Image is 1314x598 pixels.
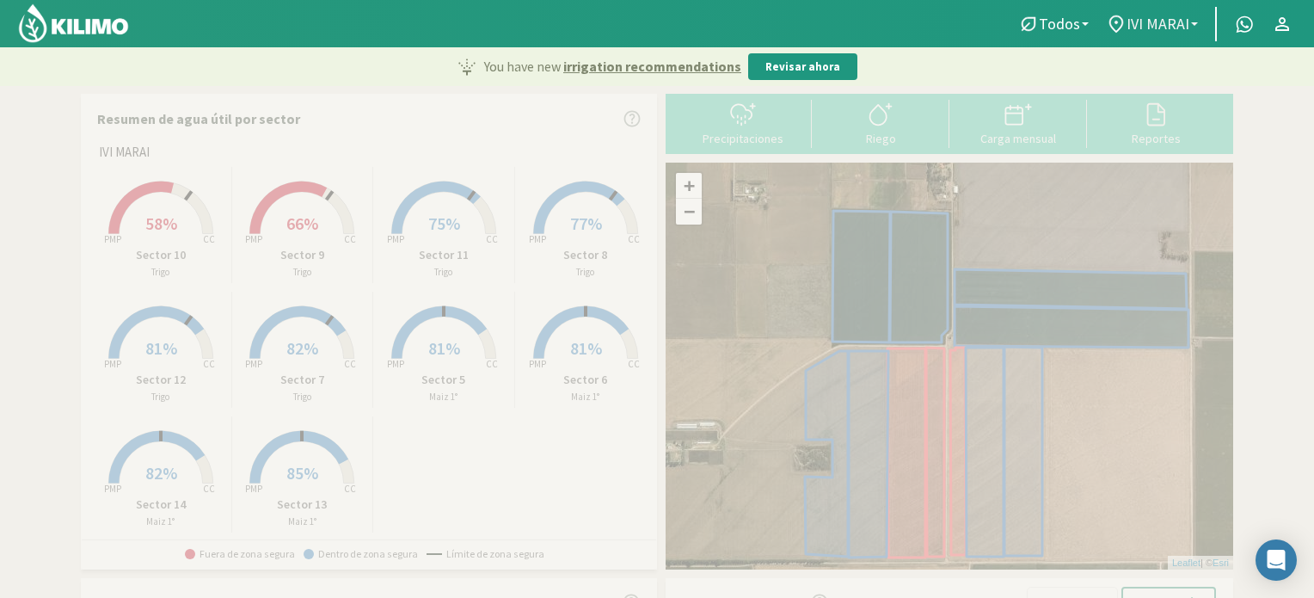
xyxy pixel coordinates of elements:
[97,108,300,129] p: Resumen de agua útil por sector
[1168,556,1233,570] div: | ©
[387,233,404,245] tspan: PMP
[232,371,373,389] p: Sector 7
[428,213,460,234] span: 75%
[1256,539,1297,581] div: Open Intercom Messenger
[949,100,1087,145] button: Carga mensual
[245,358,262,370] tspan: PMP
[1127,15,1189,33] span: IVI MARAI
[104,233,121,245] tspan: PMP
[674,100,812,145] button: Precipitaciones
[232,246,373,264] p: Sector 9
[345,233,357,245] tspan: CC
[345,358,357,370] tspan: CC
[484,56,741,77] p: You have new
[748,53,857,81] button: Revisar ahora
[1087,100,1225,145] button: Reportes
[145,337,177,359] span: 81%
[145,462,177,484] span: 82%
[245,233,262,245] tspan: PMP
[529,233,546,245] tspan: PMP
[232,496,373,514] p: Sector 13
[570,213,602,234] span: 77%
[1172,558,1200,568] a: Leaflet
[515,265,657,280] p: Trigo
[628,358,640,370] tspan: CC
[428,337,460,359] span: 81%
[345,483,357,495] tspan: CC
[17,3,130,44] img: Kilimo
[486,233,498,245] tspan: CC
[373,390,514,404] p: Maiz 1°
[679,133,807,145] div: Precipitaciones
[515,390,657,404] p: Maiz 1°
[1213,558,1229,568] a: Esri
[286,337,318,359] span: 82%
[286,462,318,484] span: 85%
[232,390,373,404] p: Trigo
[515,371,657,389] p: Sector 6
[563,56,741,77] span: irrigation recommendations
[90,265,231,280] p: Trigo
[90,515,231,529] p: Maiz 1°
[104,483,121,495] tspan: PMP
[373,265,514,280] p: Trigo
[203,358,215,370] tspan: CC
[203,483,215,495] tspan: CC
[676,173,702,199] a: Zoom in
[90,246,231,264] p: Sector 10
[1092,133,1219,145] div: Reportes
[203,233,215,245] tspan: CC
[145,213,177,234] span: 58%
[373,371,514,389] p: Sector 5
[628,233,640,245] tspan: CC
[515,246,657,264] p: Sector 8
[486,358,498,370] tspan: CC
[245,483,262,495] tspan: PMP
[570,337,602,359] span: 81%
[90,390,231,404] p: Trigo
[812,100,949,145] button: Riego
[304,548,418,560] span: Dentro de zona segura
[185,548,295,560] span: Fuera de zona segura
[427,548,544,560] span: Límite de zona segura
[387,358,404,370] tspan: PMP
[104,358,121,370] tspan: PMP
[529,358,546,370] tspan: PMP
[90,371,231,389] p: Sector 12
[373,246,514,264] p: Sector 11
[765,59,840,76] p: Revisar ahora
[90,496,231,514] p: Sector 14
[286,213,318,234] span: 66%
[955,133,1082,145] div: Carga mensual
[817,133,944,145] div: Riego
[676,199,702,225] a: Zoom out
[232,265,373,280] p: Trigo
[99,143,150,163] span: IVI MARAI
[232,515,373,529] p: Maiz 1°
[1039,15,1080,33] span: Todos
